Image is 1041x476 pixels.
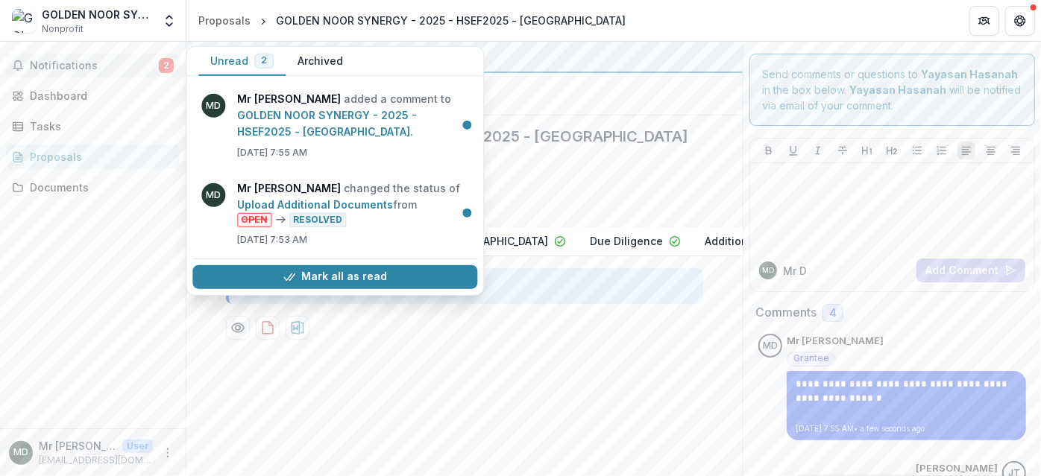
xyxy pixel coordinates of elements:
div: GOLDEN NOOR SYNERGY - 2025 - HSEF2025 - [GEOGRAPHIC_DATA] [276,13,626,28]
div: Tasks [30,118,168,134]
button: Archived [286,47,355,76]
div: Send comments or questions to in the box below. will be notified via email of your comment. [749,54,1035,126]
button: Bullet List [908,142,926,159]
button: Get Help [1005,6,1035,36]
p: Due Diligence [590,233,663,249]
button: Unread [198,47,286,76]
div: Documents [30,180,168,195]
button: More [159,444,177,462]
button: Bold [760,142,778,159]
strong: Yayasan Hasanah [921,68,1018,80]
p: [EMAIL_ADDRESS][DOMAIN_NAME] [39,454,153,467]
a: Proposals [192,10,257,31]
div: Mr Dastan [762,267,774,274]
button: Heading 1 [858,142,876,159]
button: Align Left [957,142,975,159]
strong: Yayasan Hasanah [849,83,946,96]
a: Documents [6,175,180,200]
button: Align Center [982,142,1000,159]
button: download-proposal [286,316,309,340]
nav: breadcrumb [192,10,632,31]
p: [PERSON_NAME] [916,461,998,476]
div: Proposals [198,13,251,28]
button: Italicize [809,142,827,159]
div: Proposals [30,149,168,165]
p: User [122,439,153,453]
div: Dashboard [30,88,168,104]
button: Underline [784,142,802,159]
button: Mark all as read [192,265,477,289]
button: Strike [834,142,852,159]
p: Additional Documents Request [705,233,866,249]
button: Notifications2 [6,54,180,77]
a: Tasks [6,114,180,139]
button: Align Right [1007,142,1025,159]
img: GOLDEN NOOR SYNERGY [12,9,36,33]
button: Partners [969,6,999,36]
p: Mr [PERSON_NAME] [787,334,884,349]
p: Mr D [783,263,807,279]
p: added a comment to . [237,91,468,140]
span: 2 [159,58,174,73]
span: Nonprofit [42,22,84,36]
h2: Comments [755,305,817,320]
button: Heading 2 [883,142,901,159]
span: 2 [261,55,267,66]
span: Grantee [793,353,829,364]
p: changed the status of from [237,180,468,227]
button: Open entity switcher [159,6,180,36]
a: Upload Additional Documents [237,198,393,211]
button: Add Comment [916,258,1025,282]
span: 4 [829,307,837,320]
button: download-proposal [256,316,280,340]
div: GOLDEN NOOR SYNERGY [42,7,153,22]
button: Preview 0d0f2ebe-afc6-4919-98bb-f4b45089fd31-3.pdf [226,316,250,340]
div: Mr Dastan [763,341,778,351]
div: Mr Dastan [13,448,28,457]
a: GOLDEN NOOR SYNERGY - 2025 - HSEF2025 - [GEOGRAPHIC_DATA] [237,109,417,138]
span: Notifications [30,60,159,72]
a: Proposals [6,145,180,169]
p: Mr [PERSON_NAME] [39,438,116,454]
button: Ordered List [933,142,951,159]
a: Dashboard [6,83,180,108]
p: [DATE] 7:55 AM • a few seconds ago [796,423,1017,434]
